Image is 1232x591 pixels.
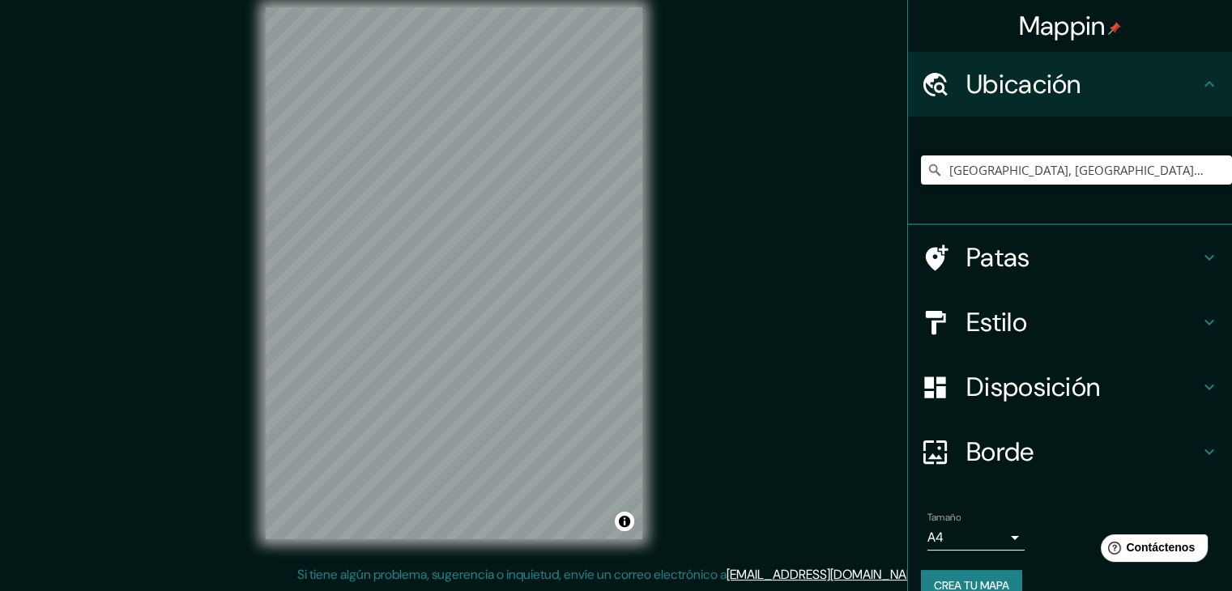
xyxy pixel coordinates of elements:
font: A4 [927,529,944,546]
img: pin-icon.png [1108,22,1121,35]
canvas: Mapa [266,7,642,539]
button: Activar o desactivar atribución [615,512,634,531]
div: Ubicación [908,52,1232,117]
font: Disposición [966,370,1100,404]
font: Si tiene algún problema, sugerencia o inquietud, envíe un correo electrónico a [297,566,727,583]
a: [EMAIL_ADDRESS][DOMAIN_NAME] [727,566,927,583]
div: A4 [927,525,1025,551]
font: Estilo [966,305,1027,339]
div: Patas [908,225,1232,290]
font: Patas [966,240,1030,274]
font: Mappin [1019,9,1106,43]
div: Disposición [908,355,1232,419]
iframe: Lanzador de widgets de ayuda [1088,528,1214,573]
div: Estilo [908,290,1232,355]
font: Tamaño [927,511,961,524]
input: Elige tu ciudad o zona [921,155,1232,185]
div: Borde [908,419,1232,484]
font: Ubicación [966,67,1081,101]
font: Borde [966,435,1034,469]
